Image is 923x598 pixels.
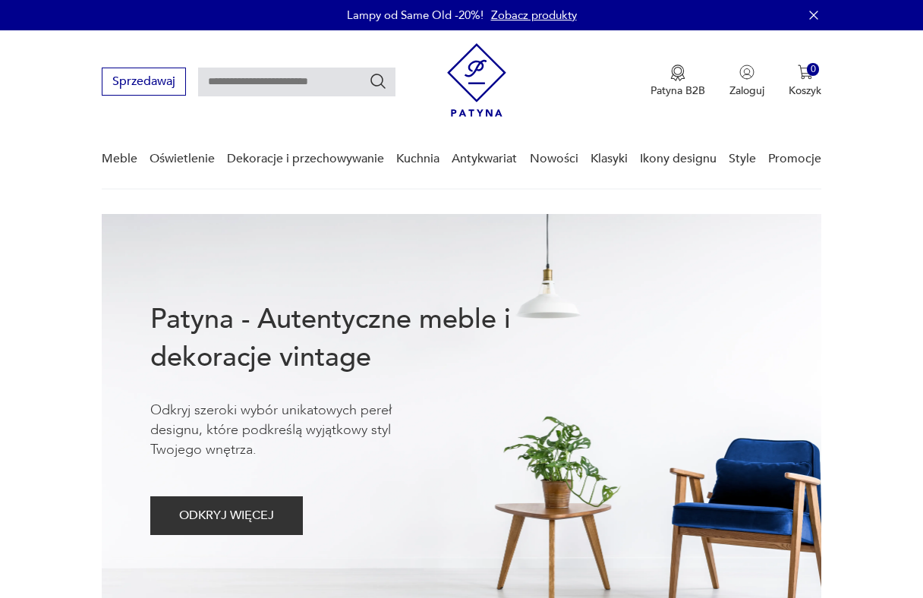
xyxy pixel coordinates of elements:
[530,130,578,188] a: Nowości
[768,130,821,188] a: Promocje
[227,130,384,188] a: Dekoracje i przechowywanie
[150,301,537,376] h1: Patyna - Autentyczne meble i dekoracje vintage
[150,401,439,460] p: Odkryj szeroki wybór unikatowych pereł designu, które podkreślą wyjątkowy styl Twojego wnętrza.
[396,130,439,188] a: Kuchnia
[102,130,137,188] a: Meble
[798,65,813,80] img: Ikona koszyka
[491,8,577,23] a: Zobacz produkty
[789,83,821,98] p: Koszyk
[651,65,705,98] button: Patyna B2B
[452,130,517,188] a: Antykwariat
[651,65,705,98] a: Ikona medaluPatyna B2B
[651,83,705,98] p: Patyna B2B
[739,65,754,80] img: Ikonka użytkownika
[807,63,820,76] div: 0
[102,77,186,88] a: Sprzedawaj
[150,130,215,188] a: Oświetlenie
[447,43,506,117] img: Patyna - sklep z meblami i dekoracjami vintage
[102,68,186,96] button: Sprzedawaj
[729,130,756,188] a: Style
[789,65,821,98] button: 0Koszyk
[591,130,628,188] a: Klasyki
[347,8,484,23] p: Lampy od Same Old -20%!
[670,65,685,81] img: Ikona medalu
[369,72,387,90] button: Szukaj
[729,83,764,98] p: Zaloguj
[729,65,764,98] button: Zaloguj
[150,511,303,522] a: ODKRYJ WIĘCEJ
[640,130,717,188] a: Ikony designu
[150,496,303,535] button: ODKRYJ WIĘCEJ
